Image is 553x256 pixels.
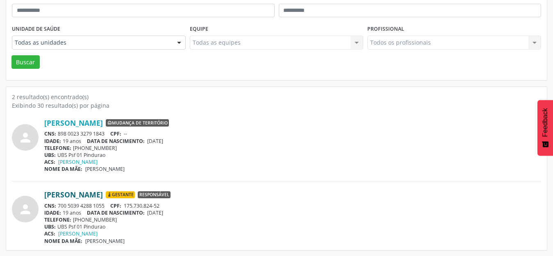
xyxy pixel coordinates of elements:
span: ACS: [44,159,55,165]
span: UBS: [44,152,56,159]
span: Feedback [542,108,549,137]
span: Todas as unidades [15,39,169,47]
span: DATA DE NASCIMENTO: [87,138,145,145]
span: Mudança de território [106,119,169,127]
span: TELEFONE: [44,216,71,223]
span: Gestante [106,191,135,199]
label: Unidade de saúde [12,23,60,36]
span: DATA DE NASCIMENTO: [87,209,145,216]
a: [PERSON_NAME] [58,159,98,165]
span: CPF: [110,202,121,209]
label: Equipe [190,23,208,36]
span: CPF: [110,130,121,137]
button: Feedback - Mostrar pesquisa [537,100,553,156]
span: ACS: [44,230,55,237]
div: 19 anos [44,138,541,145]
span: [PERSON_NAME] [85,238,125,245]
i: person [18,202,33,217]
span: -- [124,130,127,137]
span: IDADE: [44,138,61,145]
span: [DATE] [147,138,163,145]
div: 2 resultado(s) encontrado(s) [12,93,541,101]
div: 898 0023 3279 1843 [44,130,541,137]
a: [PERSON_NAME] [44,190,103,199]
div: Exibindo 30 resultado(s) por página [12,101,541,110]
span: NOME DA MÃE: [44,165,82,172]
span: UBS: [44,223,56,230]
div: UBS Psf 01 Pindurao [44,223,541,230]
span: TELEFONE: [44,145,71,152]
div: [PHONE_NUMBER] [44,216,541,223]
span: IDADE: [44,209,61,216]
a: [PERSON_NAME] [44,118,103,127]
div: 19 anos [44,209,541,216]
div: [PHONE_NUMBER] [44,145,541,152]
label: Profissional [367,23,404,36]
a: [PERSON_NAME] [58,230,98,237]
span: [PERSON_NAME] [85,165,125,172]
span: Responsável [138,191,171,199]
span: CNS: [44,202,56,209]
div: UBS Psf 01 Pindurao [44,152,541,159]
span: 175.730.824-52 [124,202,159,209]
span: [DATE] [147,209,163,216]
span: CNS: [44,130,56,137]
div: 700 5039 4288 1055 [44,202,541,209]
button: Buscar [11,55,40,69]
span: NOME DA MÃE: [44,238,82,245]
i: person [18,130,33,145]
